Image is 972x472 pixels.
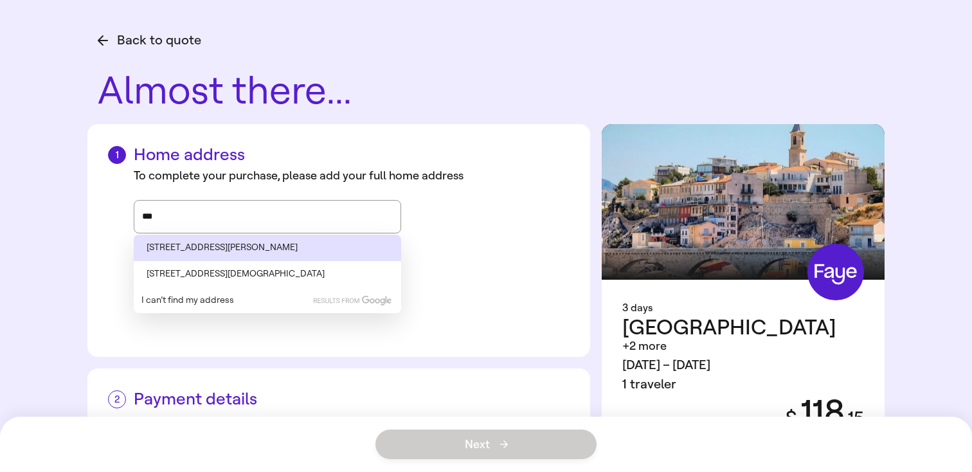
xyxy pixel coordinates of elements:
[108,389,570,409] h2: Payment details
[622,339,667,353] span: +2 more
[770,394,864,432] div: 118
[786,406,797,430] span: $
[622,314,836,340] span: [GEOGRAPHIC_DATA]
[622,375,864,394] div: 1 traveler
[134,167,570,185] div: To complete your purchase, please add your full home address
[98,31,201,50] button: Back to quote
[134,261,401,287] li: [STREET_ADDRESS][DEMOGRAPHIC_DATA]
[98,71,885,111] h1: Almost there...
[465,439,508,450] span: Next
[142,207,393,226] input: Street address, city, state
[845,408,864,429] span: . 15
[622,356,864,375] div: [DATE] – [DATE]
[141,295,234,306] button: I can’t find my address
[375,430,597,459] button: Next
[134,235,401,261] li: [STREET_ADDRESS][PERSON_NAME]
[622,300,864,316] div: 3 days
[108,145,570,165] h2: Home address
